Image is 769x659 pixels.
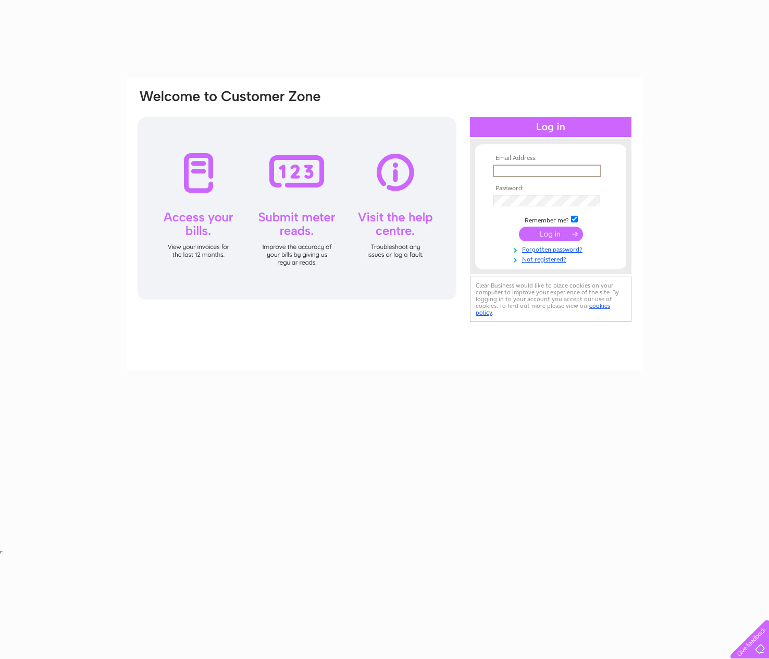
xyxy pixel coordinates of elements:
div: Clear Business would like to place cookies on your computer to improve your experience of the sit... [470,277,631,322]
a: cookies policy [476,302,610,316]
td: Remember me? [490,214,611,225]
a: Forgotten password? [493,244,611,254]
input: Submit [519,227,583,241]
th: Email Address: [490,155,611,162]
a: Not registered? [493,254,611,264]
th: Password: [490,185,611,192]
